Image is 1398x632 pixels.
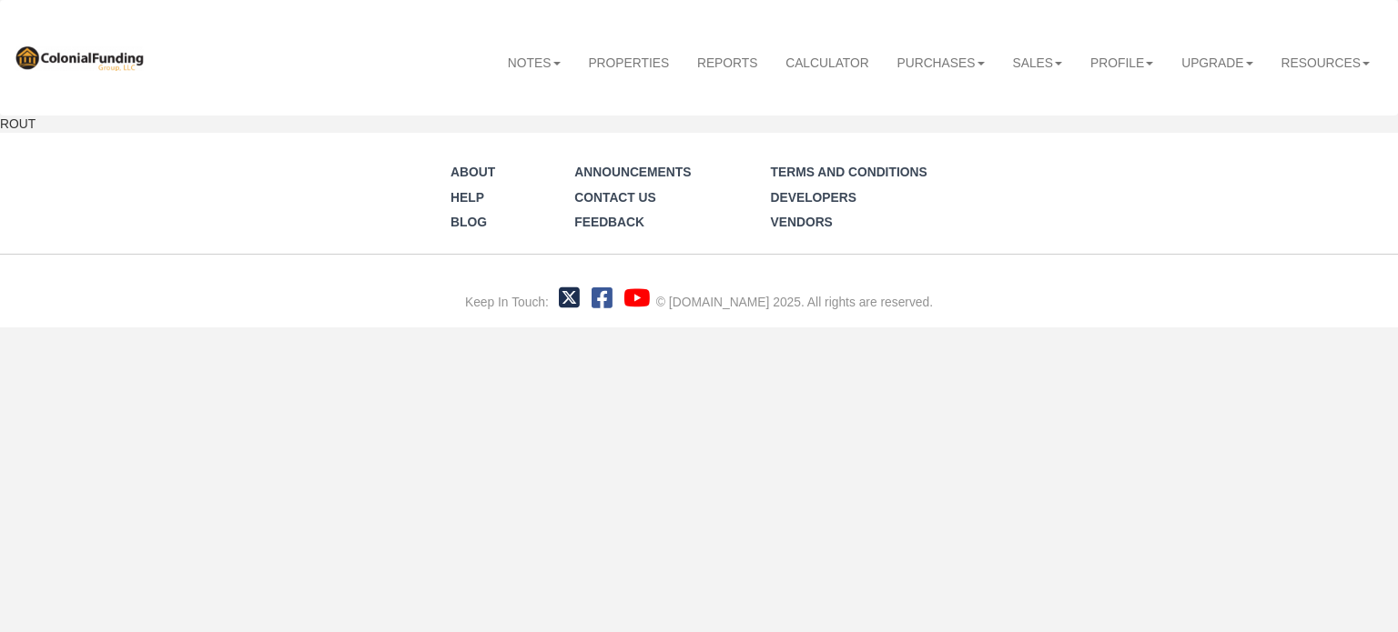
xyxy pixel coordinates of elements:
a: Notes [493,39,574,85]
div: Keep In Touch: [465,294,549,312]
img: 569736 [14,44,145,71]
a: Feedback [574,215,644,229]
a: Help [451,190,484,205]
div: © [DOMAIN_NAME] 2025. All rights are reserved. [656,294,933,312]
a: Vendors [771,215,833,229]
a: Developers [771,190,856,205]
a: About [451,165,495,179]
a: Announcements [574,165,691,179]
a: Resources [1267,39,1384,85]
a: Upgrade [1168,39,1267,85]
a: Sales [998,39,1077,85]
a: Terms and Conditions [771,165,927,179]
a: Properties [574,39,684,85]
a: Profile [1077,39,1168,85]
a: Calculator [772,39,883,85]
a: Reports [684,39,772,85]
a: Purchases [883,39,998,85]
a: Blog [451,215,487,229]
a: Contact Us [574,190,656,205]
